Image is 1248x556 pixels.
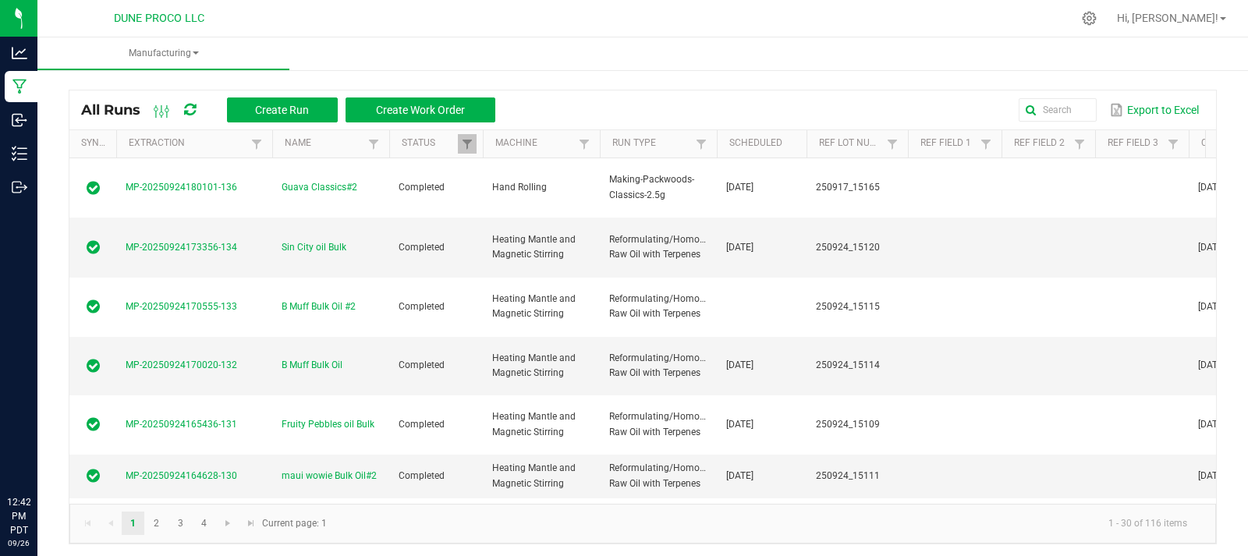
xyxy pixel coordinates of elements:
a: Filter [883,134,902,154]
p: 12:42 PM PDT [7,495,30,537]
a: Filter [575,134,594,154]
span: Reformulating/Homogenizing Raw Oil with Terpenes [609,462,736,488]
a: Ref Field 1Sortable [920,137,976,150]
span: In Sync [87,416,100,432]
span: Hand Rolling [492,182,547,193]
span: MP-20250924170020-132 [126,359,237,370]
a: Page 3 [169,512,192,535]
span: Heating Mantle and Magnetic Stirring [492,462,576,488]
a: Sync StatusSortable [81,137,110,150]
span: In Sync [87,180,100,196]
a: Filter [364,134,383,154]
span: Guava Classics#2 [282,180,357,195]
span: Go to the next page [222,517,234,529]
span: Making-Packwoods-Classics-2.5g [609,174,694,200]
a: Filter [977,134,995,154]
a: Page 2 [145,512,168,535]
a: Run TypeSortable [612,137,691,150]
iframe: Resource center [16,431,62,478]
span: 250917_15165 [816,182,880,193]
span: 250924_15115 [816,301,880,312]
a: Ref Field 3Sortable [1108,137,1163,150]
kendo-pager: Current page: 1 [69,504,1216,544]
span: Reformulating/Homogenizing Raw Oil with Terpenes [609,293,736,319]
span: In Sync [87,358,100,374]
span: Completed [399,419,445,430]
span: Completed [399,359,445,370]
inline-svg: Inbound [12,112,27,128]
span: Manufacturing [37,47,289,60]
span: Completed [399,301,445,312]
a: StatusSortable [402,137,457,150]
span: Sin City oil Bulk [282,240,346,255]
span: Fruity Pebbles oil Bulk [282,417,374,432]
a: Go to the next page [217,512,239,535]
a: Manufacturing [37,37,289,70]
span: In Sync [87,299,100,314]
a: Page 1 [122,512,144,535]
span: B Muff Bulk Oil [282,358,342,373]
span: [DATE] [726,470,753,481]
a: Filter [692,134,711,154]
span: [DATE] [726,419,753,430]
a: Filter [247,134,266,154]
inline-svg: Outbound [12,179,27,195]
span: MP-20250924173356-134 [126,242,237,253]
span: Create Work Order [376,104,465,116]
a: Ref Lot NumberSortable [819,137,882,150]
span: Completed [399,470,445,481]
span: Reformulating/Homogenizing Raw Oil with Terpenes [609,234,736,260]
span: [DATE] [726,359,753,370]
button: Create Work Order [346,97,495,122]
a: Go to the last page [239,512,262,535]
a: Filter [1070,134,1089,154]
a: Ref Field 2Sortable [1014,137,1069,150]
span: [DATE] [726,242,753,253]
p: 09/26 [7,537,30,549]
button: Create Run [227,97,338,122]
inline-svg: Manufacturing [12,79,27,94]
button: Export to Excel [1106,97,1203,123]
div: All Runs [81,97,507,123]
span: Create Run [255,104,309,116]
span: MP-20250924164628-130 [126,470,237,481]
div: Manage settings [1080,11,1099,26]
a: Filter [458,134,477,154]
span: In Sync [87,239,100,255]
span: maui wowie Bulk Oil#2 [282,469,377,483]
span: Heating Mantle and Magnetic Stirring [492,293,576,319]
span: Heating Mantle and Magnetic Stirring [492,352,576,378]
span: B Muff Bulk Oil #2 [282,299,356,314]
span: Go to the last page [245,517,257,529]
span: MP-20250924180101-136 [126,182,237,193]
a: MachineSortable [495,137,574,150]
inline-svg: Analytics [12,45,27,61]
span: 250924_15114 [816,359,880,370]
span: DUNE PROCO LLC [114,12,204,25]
input: Search [1019,98,1097,122]
a: ScheduledSortable [729,137,800,150]
span: In Sync [87,468,100,483]
span: 250924_15111 [816,470,880,481]
span: Heating Mantle and Magnetic Stirring [492,411,576,437]
span: Hi, [PERSON_NAME]! [1117,12,1218,24]
span: Completed [399,242,445,253]
kendo-pager-info: 1 - 30 of 116 items [336,511,1200,537]
span: [DATE] [726,182,753,193]
span: Completed [399,182,445,193]
span: MP-20250924165436-131 [126,419,237,430]
span: 250924_15109 [816,419,880,430]
span: MP-20250924170555-133 [126,301,237,312]
span: Reformulating/Homogenizing Raw Oil with Terpenes [609,352,736,378]
span: Heating Mantle and Magnetic Stirring [492,234,576,260]
inline-svg: Inventory [12,146,27,161]
a: Page 4 [193,512,215,535]
a: ExtractionSortable [129,137,246,150]
span: 250924_15120 [816,242,880,253]
a: NameSortable [285,137,363,150]
a: Filter [1164,134,1182,154]
span: Reformulating/Homogenizing Raw Oil with Terpenes [609,411,736,437]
